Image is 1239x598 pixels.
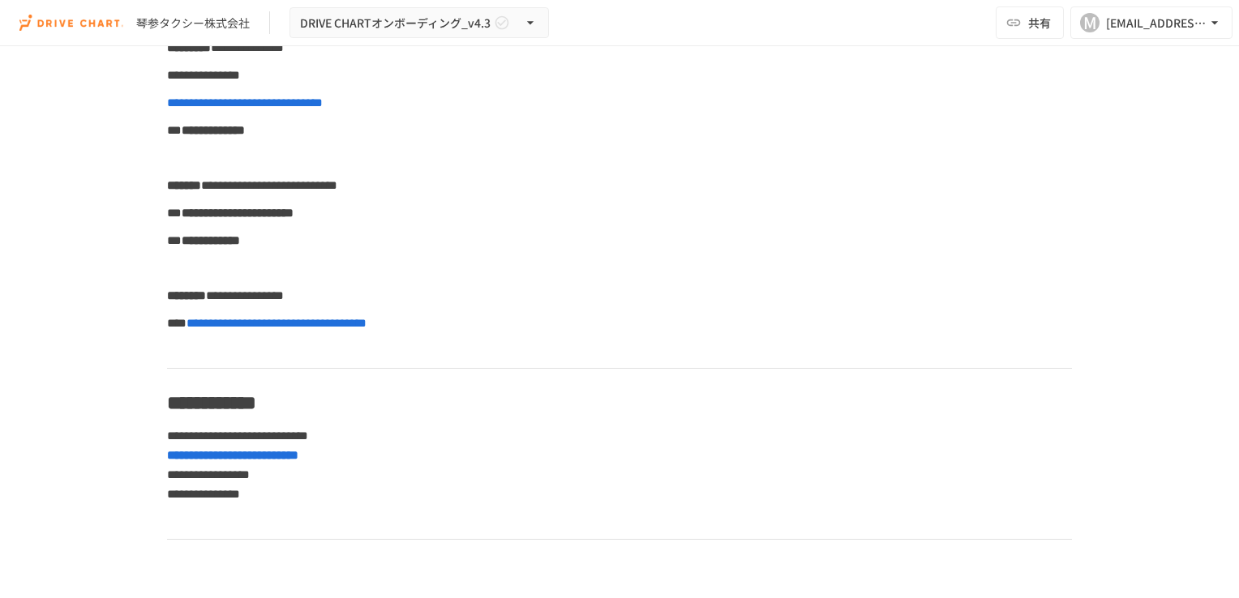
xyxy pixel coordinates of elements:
div: 琴参タクシー株式会社 [136,15,250,32]
div: [EMAIL_ADDRESS][DOMAIN_NAME] [1106,13,1207,33]
button: M[EMAIL_ADDRESS][DOMAIN_NAME] [1070,6,1233,39]
div: M [1080,13,1100,32]
span: 共有 [1028,14,1051,32]
span: DRIVE CHARTオンボーディング_v4.3 [300,13,491,33]
button: DRIVE CHARTオンボーディング_v4.3 [289,7,549,39]
img: i9VDDS9JuLRLX3JIUyK59LcYp6Y9cayLPHs4hOxMB9W [19,10,123,36]
button: 共有 [996,6,1064,39]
